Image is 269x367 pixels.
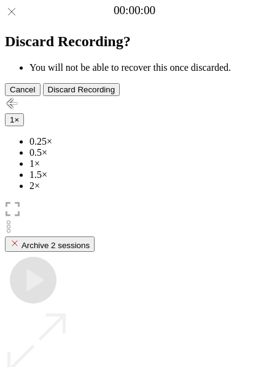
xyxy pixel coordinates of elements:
li: You will not be able to recover this once discarded. [29,62,264,73]
button: Archive 2 sessions [5,236,95,252]
li: 0.5× [29,147,264,158]
li: 0.25× [29,136,264,147]
button: Discard Recording [43,83,120,96]
span: 1 [10,115,14,124]
li: 2× [29,180,264,192]
li: 1.5× [29,169,264,180]
h2: Discard Recording? [5,33,264,50]
div: Archive 2 sessions [10,238,90,250]
button: Cancel [5,83,41,96]
li: 1× [29,158,264,169]
button: 1× [5,113,24,126]
a: 00:00:00 [114,4,155,17]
